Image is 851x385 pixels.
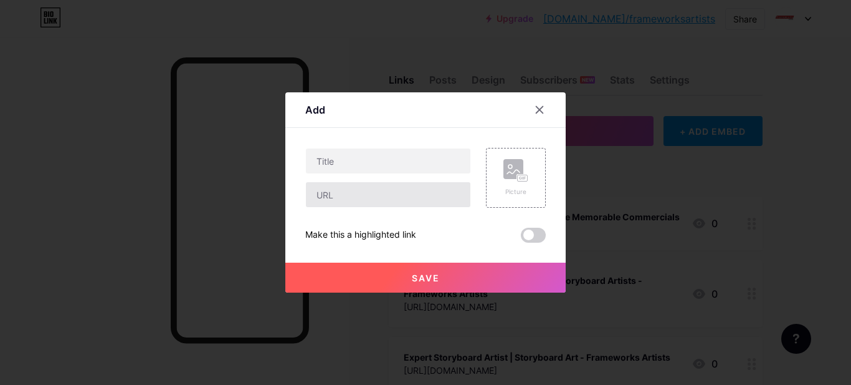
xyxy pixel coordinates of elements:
[412,273,440,283] span: Save
[306,149,470,173] input: Title
[285,263,566,293] button: Save
[305,228,416,243] div: Make this a highlighted link
[306,182,470,207] input: URL
[305,102,325,117] div: Add
[503,187,528,197] div: Picture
